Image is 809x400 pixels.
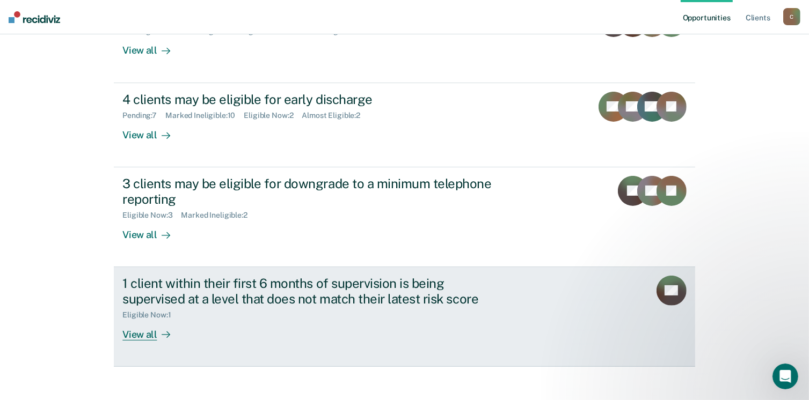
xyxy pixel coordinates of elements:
iframe: Intercom live chat [772,364,798,389]
div: Almost Eligible : 2 [302,111,369,120]
div: 1 client within their first 6 months of supervision is being supervised at a level that does not ... [122,276,499,307]
div: Marked Ineligible : 10 [165,111,244,120]
button: C [783,8,800,25]
a: 3 clients may be eligible for downgrade to a minimum telephone reportingEligible Now:3Marked Inel... [114,167,695,267]
div: Pending : 7 [122,111,165,120]
a: 1 client within their first 6 months of supervision is being supervised at a level that does not ... [114,267,695,367]
img: Recidiviz [9,11,60,23]
div: Eligible Now : 3 [122,211,181,220]
div: View all [122,220,183,241]
div: 3 clients may be eligible for downgrade to a minimum telephone reporting [122,176,499,207]
div: View all [122,36,183,57]
div: Eligible Now : 2 [244,111,302,120]
div: View all [122,320,183,340]
div: View all [122,120,183,141]
div: 4 clients may be eligible for early discharge [122,92,499,107]
div: Eligible Now : 1 [122,310,179,320]
div: Marked Ineligible : 2 [181,211,256,220]
a: 4 clients may be eligible for early dischargePending:7Marked Ineligible:10Eligible Now:2Almost El... [114,83,695,167]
